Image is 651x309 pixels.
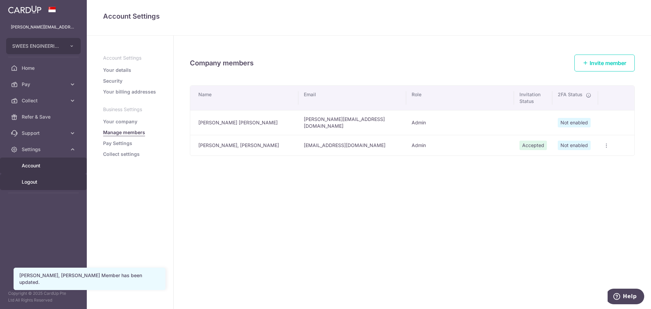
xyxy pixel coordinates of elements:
td: [PERSON_NAME], [PERSON_NAME] [190,135,298,156]
a: Your details [103,67,131,74]
button: SWEES ENGINEERING CO (PTE.) LTD. [6,38,81,54]
span: SWEES ENGINEERING CO (PTE.) LTD. [12,43,62,49]
p: [PERSON_NAME][EMAIL_ADDRESS][DOMAIN_NAME] [11,24,76,30]
a: Manage members [103,129,145,136]
span: Collect [22,97,66,104]
th: Email [298,86,406,110]
td: [EMAIL_ADDRESS][DOMAIN_NAME] [298,135,406,156]
p: Business Settings [103,106,157,113]
th: Invitation Status [514,86,552,110]
span: Home [22,65,66,71]
a: Invite member [574,55,635,71]
span: Refer & Save [22,114,66,120]
a: Your company [103,118,137,125]
th: Role [406,86,514,110]
a: Security [103,78,122,84]
h4: Account Settings [103,11,635,22]
img: CardUp [8,5,41,14]
td: Admin [406,110,514,135]
iframe: Opens a widget where you can find more information [608,289,644,306]
td: Admin [406,135,514,156]
a: Your billing addresses [103,88,156,95]
p: Account Settings [103,55,157,61]
span: Support [22,130,66,137]
span: Account [22,162,66,169]
a: Pay Settings [103,140,132,147]
h4: Company members [190,58,254,68]
th: 2FA Status [552,86,598,110]
th: Name [190,86,298,110]
td: [PERSON_NAME][EMAIL_ADDRESS][DOMAIN_NAME] [298,110,406,135]
span: Not enabled [558,118,591,127]
span: Not enabled [558,141,591,150]
span: Settings [22,146,66,153]
span: Accepted [519,141,547,150]
span: Invite member [590,60,626,66]
span: Pay [22,81,66,88]
span: Logout [22,179,66,185]
td: [PERSON_NAME] [PERSON_NAME] [190,110,298,135]
div: [PERSON_NAME], [PERSON_NAME] Member has been updated. [19,272,160,286]
a: Collect settings [103,151,140,158]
